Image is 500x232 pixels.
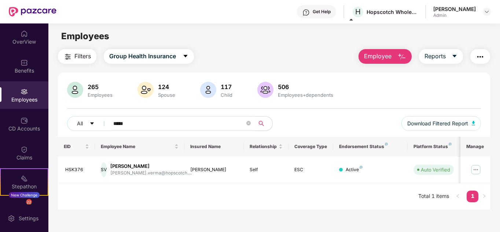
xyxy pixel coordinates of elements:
[460,137,490,156] th: Manage
[26,199,32,205] div: 22
[9,192,40,198] div: New Challenge
[86,92,114,98] div: Employees
[200,82,216,98] img: svg+xml;base64,PHN2ZyB4bWxucz0iaHR0cDovL3d3dy53My5vcmcvMjAwMC9zdmciIHhtbG5zOnhsaW5rPSJodHRwOi8vd3...
[21,175,28,182] img: svg+xml;base64,PHN2ZyB4bWxucz0iaHR0cDovL3d3dy53My5vcmcvMjAwMC9zdmciIHdpZHRoPSIyMSIgaGVpZ2h0PSIyMC...
[302,9,310,16] img: svg+xml;base64,PHN2ZyBpZD0iSGVscC0zMngzMiIgeG1sbnM9Imh0dHA6Ly93d3cudzMub3JnLzIwMDAvc3ZnIiB3aWR0aD...
[21,146,28,153] img: svg+xml;base64,PHN2ZyBpZD0iQ2xhaW0iIHhtbG5zPSJodHRwOi8vd3d3LnczLm9yZy8yMDAwL3N2ZyIgd2lkdGg9IjIwIi...
[250,144,277,150] span: Relationship
[157,92,177,98] div: Spouse
[63,52,72,61] img: svg+xml;base64,PHN2ZyB4bWxucz0iaHR0cDovL3d3dy53My5vcmcvMjAwMC9zdmciIHdpZHRoPSIyNCIgaGVpZ2h0PSIyNC...
[484,9,490,15] img: svg+xml;base64,PHN2ZyBpZD0iRHJvcGRvd24tMzJ4MzIiIHhtbG5zPSJodHRwOi8vd3d3LnczLm9yZy8yMDAwL3N2ZyIgd2...
[21,59,28,66] img: svg+xml;base64,PHN2ZyBpZD0iQmVuZWZpdHMiIHhtbG5zPSJodHRwOi8vd3d3LnczLm9yZy8yMDAwL3N2ZyIgd2lkdGg9Ij...
[109,52,176,61] span: Group Health Insurance
[21,88,28,95] img: svg+xml;base64,PHN2ZyBpZD0iRW1wbG95ZWVzIiB4bWxucz0iaHR0cDovL3d3dy53My5vcmcvMjAwMC9zdmciIHdpZHRoPS...
[61,31,109,41] span: Employees
[157,83,177,91] div: 124
[413,144,454,150] div: Platform Status
[433,5,476,12] div: [PERSON_NAME]
[250,166,283,173] div: Self
[478,191,490,202] button: right
[64,144,84,150] span: EID
[254,121,269,126] span: search
[257,82,273,98] img: svg+xml;base64,PHN2ZyB4bWxucz0iaHR0cDovL3d3dy53My5vcmcvMjAwMC9zdmciIHhtbG5zOnhsaW5rPSJodHRwOi8vd3...
[190,166,238,173] div: [PERSON_NAME]
[1,183,48,190] div: Stepathon
[313,9,331,15] div: Get Help
[424,52,446,61] span: Reports
[183,53,188,60] span: caret-down
[77,119,83,128] span: All
[246,120,251,127] span: close-circle
[101,162,107,177] div: SV
[419,49,463,64] button: Reportscaret-down
[58,137,95,156] th: EID
[276,92,335,98] div: Employees+dependents
[21,117,28,124] img: svg+xml;base64,PHN2ZyBpZD0iQ0RfQWNjb3VudHMiIGRhdGEtbmFtZT0iQ0QgQWNjb3VudHMiIHhtbG5zPSJodHRwOi8vd3...
[110,163,192,170] div: [PERSON_NAME]
[67,82,83,98] img: svg+xml;base64,PHN2ZyB4bWxucz0iaHR0cDovL3d3dy53My5vcmcvMjAwMC9zdmciIHhtbG5zOnhsaW5rPSJodHRwOi8vd3...
[339,144,402,150] div: Endorsement Status
[86,83,114,91] div: 265
[184,137,244,156] th: Insured Name
[8,215,15,222] img: svg+xml;base64,PHN2ZyBpZD0iU2V0dGluZy0yMHgyMCIgeG1sbnM9Imh0dHA6Ly93d3cudzMub3JnLzIwMDAvc3ZnIiB3aW...
[65,166,89,173] div: HSK376
[482,194,486,198] span: right
[346,166,363,173] div: Active
[95,137,184,156] th: Employee Name
[246,121,251,125] span: close-circle
[397,52,406,61] img: svg+xml;base64,PHN2ZyB4bWxucz0iaHR0cDovL3d3dy53My5vcmcvMjAwMC9zdmciIHhtbG5zOnhsaW5rPSJodHRwOi8vd3...
[452,191,464,202] li: Previous Page
[101,144,173,150] span: Employee Name
[476,52,485,61] img: svg+xml;base64,PHN2ZyB4bWxucz0iaHR0cDovL3d3dy53My5vcmcvMjAwMC9zdmciIHdpZHRoPSIyNCIgaGVpZ2h0PSIyNC...
[244,137,288,156] th: Relationship
[137,82,154,98] img: svg+xml;base64,PHN2ZyB4bWxucz0iaHR0cDovL3d3dy53My5vcmcvMjAwMC9zdmciIHhtbG5zOnhsaW5rPSJodHRwOi8vd3...
[467,191,478,202] a: 1
[359,49,412,64] button: Employee
[355,7,361,16] span: H
[456,194,460,198] span: left
[364,52,391,61] span: Employee
[276,83,335,91] div: 506
[360,166,363,169] img: svg+xml;base64,PHN2ZyB4bWxucz0iaHR0cDovL3d3dy53My5vcmcvMjAwMC9zdmciIHdpZHRoPSI4IiBoZWlnaHQ9IjgiIH...
[401,116,481,131] button: Download Filtered Report
[58,49,96,64] button: Filters
[470,164,482,176] img: manageButton
[452,53,457,60] span: caret-down
[21,30,28,37] img: svg+xml;base64,PHN2ZyBpZD0iSG9tZSIgeG1sbnM9Imh0dHA6Ly93d3cudzMub3JnLzIwMDAvc3ZnIiB3aWR0aD0iMjAiIG...
[407,119,468,128] span: Download Filtered Report
[89,121,95,127] span: caret-down
[254,116,273,131] button: search
[219,92,234,98] div: Child
[9,7,56,16] img: New Pazcare Logo
[433,12,476,18] div: Admin
[385,143,388,146] img: svg+xml;base64,PHN2ZyB4bWxucz0iaHR0cDovL3d3dy53My5vcmcvMjAwMC9zdmciIHdpZHRoPSI4IiBoZWlnaHQ9IjgiIH...
[367,8,418,15] div: Hopscotch Wholesale Trading Private Limited
[104,49,194,64] button: Group Health Insurancecaret-down
[21,204,28,211] img: svg+xml;base64,PHN2ZyBpZD0iRW5kb3JzZW1lbnRzIiB4bWxucz0iaHR0cDovL3d3dy53My5vcmcvMjAwMC9zdmciIHdpZH...
[288,137,333,156] th: Coverage Type
[110,170,192,177] div: [PERSON_NAME].verma@hopscotch....
[16,215,41,222] div: Settings
[418,191,449,202] li: Total 1 items
[452,191,464,202] button: left
[294,166,327,173] div: ESC
[74,52,91,61] span: Filters
[219,83,234,91] div: 117
[478,191,490,202] li: Next Page
[449,143,452,146] img: svg+xml;base64,PHN2ZyB4bWxucz0iaHR0cDovL3d3dy53My5vcmcvMjAwMC9zdmciIHdpZHRoPSI4IiBoZWlnaHQ9IjgiIH...
[472,121,475,125] img: svg+xml;base64,PHN2ZyB4bWxucz0iaHR0cDovL3d3dy53My5vcmcvMjAwMC9zdmciIHhtbG5zOnhsaW5rPSJodHRwOi8vd3...
[67,116,112,131] button: Allcaret-down
[421,166,450,173] div: Auto Verified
